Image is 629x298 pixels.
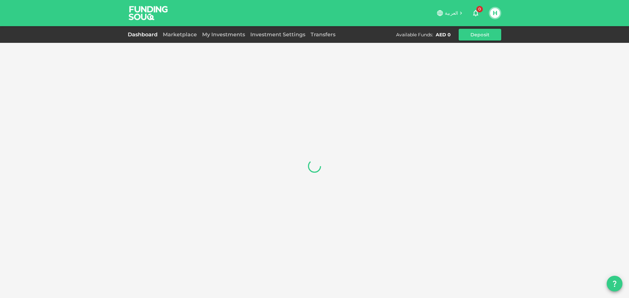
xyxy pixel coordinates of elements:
a: Investment Settings [248,31,308,38]
a: Dashboard [128,31,160,38]
div: AED 0 [436,31,451,38]
button: Deposit [459,29,501,41]
div: Available Funds : [396,31,433,38]
a: Marketplace [160,31,200,38]
button: H [490,8,500,18]
span: العربية [445,10,458,16]
span: 0 [476,6,483,12]
a: My Investments [200,31,248,38]
button: question [607,276,622,291]
a: Transfers [308,31,338,38]
button: 0 [469,7,482,20]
